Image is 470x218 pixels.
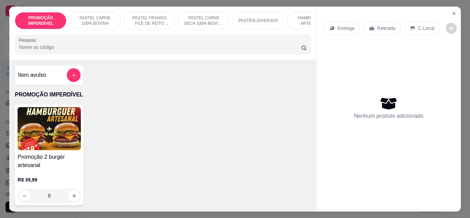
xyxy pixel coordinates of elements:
[21,15,61,26] p: PROMOÇÃO IMPERDÍVEL
[377,25,395,32] p: Retirada
[18,107,81,150] img: product-image
[67,68,81,82] button: add-separate-item
[418,25,434,32] p: C.Local
[75,15,115,26] p: PASTEL CARNE 100% BOVINA
[129,15,169,26] p: PASTEL FRANGO FILÉ DE PEITO DESFIADO
[15,91,311,99] p: PROMOÇÃO IMPERDÍVEL
[19,37,38,43] label: Pesquisa
[446,23,457,34] button: decrease-product-quantity
[184,15,224,26] p: PASTEL CARNE SECA 100% BOVINA DESFIADA
[238,18,278,23] p: PASTÉIS DIVERSOS
[292,15,332,26] p: HAMBÚRGUER ARTESANAL
[354,112,423,120] p: Nenhum produto adicionado
[338,25,354,32] p: Entrega
[19,44,301,51] input: Pesquisa
[448,8,459,19] button: Close
[18,176,81,183] p: R$ 39,99
[18,153,81,169] h4: Promoção 2 burger artesanal
[18,71,46,79] h4: Item avulso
